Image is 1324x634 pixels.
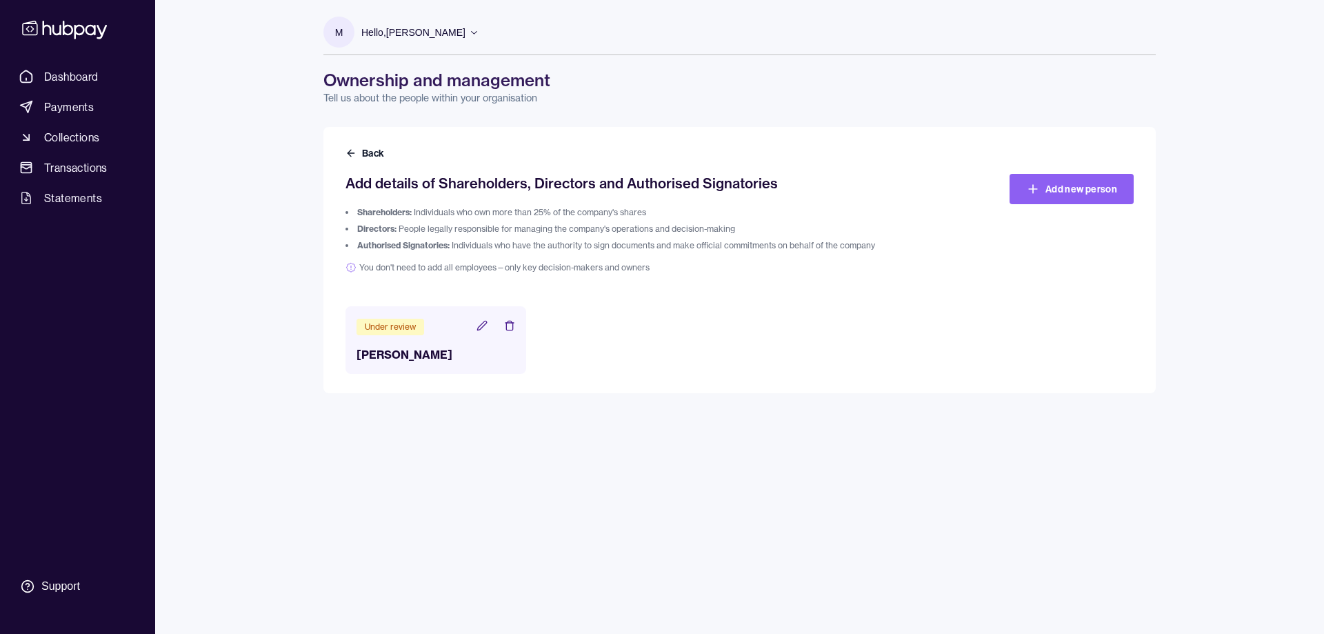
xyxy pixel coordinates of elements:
span: You don't need to add all employees—only key decision-makers and owners [345,262,936,273]
div: Support [41,579,80,594]
p: Tell us about the people within your organisation [323,91,1156,105]
a: Statements [14,186,141,210]
span: Transactions [44,159,108,176]
p: Hello, [PERSON_NAME] [361,25,465,40]
span: Collections [44,129,99,146]
h3: [PERSON_NAME] [357,346,515,363]
button: Back [345,146,387,160]
h1: Ownership and management [323,69,1156,91]
a: Collections [14,125,141,150]
a: Dashboard [14,64,141,89]
li: People legally responsible for managing the company's operations and decision-making [345,224,936,235]
span: Shareholders: [357,207,412,217]
a: Payments [14,95,141,119]
span: Dashboard [44,68,99,85]
a: Support [14,572,141,601]
div: Under review [357,319,424,335]
li: Individuals who own more than 25% of the company's shares [345,207,936,218]
a: Add new person [1010,174,1134,204]
p: M [335,25,343,40]
h2: Add details of Shareholders, Directors and Authorised Signatories [345,174,936,193]
span: Payments [44,99,94,115]
span: Authorised Signatories: [357,240,450,250]
li: Individuals who have the authority to sign documents and make official commitments on behalf of t... [345,240,936,251]
span: Directors: [357,224,397,234]
a: Transactions [14,155,141,180]
span: Statements [44,190,102,206]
